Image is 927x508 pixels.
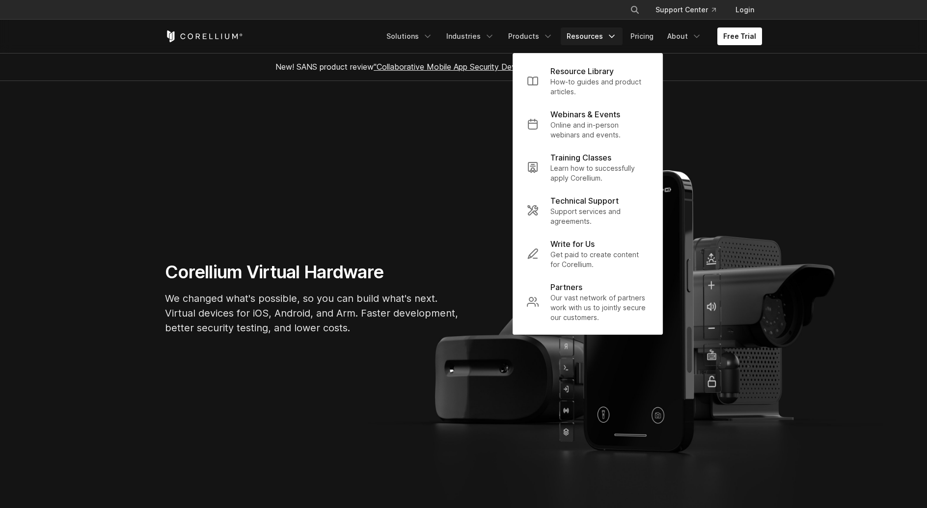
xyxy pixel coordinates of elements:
[550,238,595,250] p: Write for Us
[550,108,620,120] p: Webinars & Events
[165,291,460,335] p: We changed what's possible, so you can build what's next. Virtual devices for iOS, Android, and A...
[381,27,762,45] div: Navigation Menu
[550,195,619,207] p: Technical Support
[374,62,600,72] a: "Collaborative Mobile App Security Development and Analysis"
[717,27,762,45] a: Free Trial
[440,27,500,45] a: Industries
[561,27,623,45] a: Resources
[728,1,762,19] a: Login
[275,62,652,72] span: New! SANS product review now available.
[165,261,460,283] h1: Corellium Virtual Hardware
[550,152,611,163] p: Training Classes
[661,27,708,45] a: About
[625,27,659,45] a: Pricing
[550,293,649,322] p: Our vast network of partners work with us to jointly secure our customers.
[550,65,614,77] p: Resource Library
[550,281,582,293] p: Partners
[648,1,724,19] a: Support Center
[550,207,649,226] p: Support services and agreements.
[502,27,559,45] a: Products
[626,1,644,19] button: Search
[550,77,649,97] p: How-to guides and product articles.
[550,250,649,269] p: Get paid to create content for Corellium.
[519,103,656,146] a: Webinars & Events Online and in-person webinars and events.
[519,275,656,328] a: Partners Our vast network of partners work with us to jointly secure our customers.
[381,27,438,45] a: Solutions
[519,146,656,189] a: Training Classes Learn how to successfully apply Corellium.
[165,30,243,42] a: Corellium Home
[519,232,656,275] a: Write for Us Get paid to create content for Corellium.
[550,120,649,140] p: Online and in-person webinars and events.
[550,163,649,183] p: Learn how to successfully apply Corellium.
[519,189,656,232] a: Technical Support Support services and agreements.
[618,1,762,19] div: Navigation Menu
[519,59,656,103] a: Resource Library How-to guides and product articles.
